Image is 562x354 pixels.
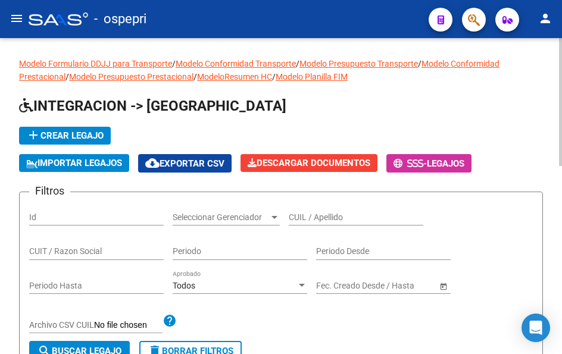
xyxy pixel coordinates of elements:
a: Modelo Formulario DDJJ para Transporte [19,59,172,68]
span: Crear Legajo [26,130,104,141]
a: Modelo Planilla FIM [276,72,348,82]
button: -Legajos [386,154,472,173]
mat-icon: menu [10,11,24,26]
button: Open calendar [437,280,449,292]
button: Crear Legajo [19,127,111,145]
button: IMPORTAR LEGAJOS [19,154,129,172]
mat-icon: help [163,314,177,328]
input: Fecha fin [370,281,428,291]
input: Fecha inicio [316,281,360,291]
span: IMPORTAR LEGAJOS [26,158,122,168]
span: - [394,158,427,169]
button: Descargar Documentos [241,154,377,172]
mat-icon: add [26,128,40,142]
input: Archivo CSV CUIL [94,320,163,331]
a: Modelo Presupuesto Transporte [299,59,418,68]
span: - ospepri [94,6,146,32]
a: Modelo Presupuesto Prestacional [69,72,193,82]
span: Archivo CSV CUIL [29,320,94,330]
a: Modelo Conformidad Transporte [176,59,296,68]
span: Legajos [427,158,464,169]
span: Todos [173,281,195,290]
mat-icon: cloud_download [145,156,160,170]
h3: Filtros [29,183,70,199]
span: INTEGRACION -> [GEOGRAPHIC_DATA] [19,98,286,114]
span: Exportar CSV [145,158,224,169]
span: Descargar Documentos [248,158,370,168]
span: Seleccionar Gerenciador [173,212,269,223]
button: Exportar CSV [138,154,232,173]
mat-icon: person [538,11,552,26]
div: Open Intercom Messenger [522,314,550,342]
a: ModeloResumen HC [197,72,272,82]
